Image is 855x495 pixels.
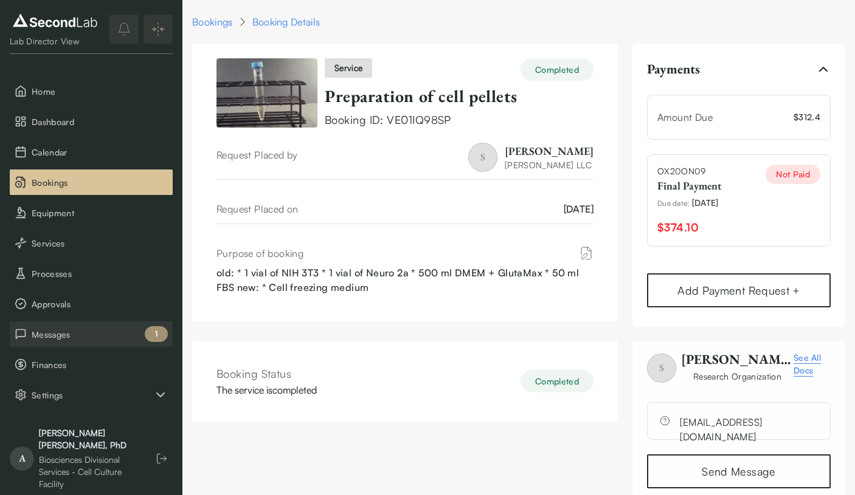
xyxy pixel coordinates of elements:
[681,351,794,368] span: [PERSON_NAME] LLC
[794,111,820,123] span: $ 312.4
[216,383,317,397] div: The service is completed
[32,176,168,189] span: Bookings
[10,291,173,316] button: Approvals
[647,454,831,488] a: Send Message
[468,143,594,172] a: S[PERSON_NAME][PERSON_NAME] LLC
[32,328,168,341] span: Messages
[39,454,139,490] div: Biosciences Divisional Services - Cell Culture Facility
[325,112,594,128] div: Booking ID:
[657,111,713,123] span: Amount Due
[216,202,299,216] div: Request Placed on
[32,298,168,310] span: Approvals
[32,237,168,250] span: Services
[657,219,699,236] span: $374.10
[216,365,317,383] div: Booking Status
[564,202,594,216] span: [DATE]
[647,61,700,78] span: Payments
[216,58,317,128] a: View item
[151,448,173,469] button: Log out
[32,267,168,280] span: Processes
[521,370,594,392] div: Completed
[32,358,168,371] span: Finances
[766,165,820,184] div: Not Paid
[216,58,317,128] img: Preparation of cell pellets
[145,326,168,342] div: 1
[657,165,721,177] span: OX20ON09
[192,15,233,29] a: Bookings
[681,370,794,383] span: Research Organization
[10,109,173,134] button: Dashboard
[505,159,594,171] div: [PERSON_NAME] LLC
[680,415,818,420] a: [EMAIL_ADDRESS][DOMAIN_NAME]
[10,35,100,47] div: Lab Director View
[657,198,690,209] span: Due date :
[10,169,173,195] button: Bookings
[10,321,173,347] button: Messages
[794,351,831,377] span: See All Docs
[10,446,34,471] span: A
[10,11,100,30] img: logo
[252,15,320,29] div: Booking Details
[32,389,153,401] span: Settings
[647,273,831,307] button: Add Payment Request +
[657,177,721,194] div: Final Payment
[647,353,676,383] span: S
[216,265,594,295] div: old: * 1 vial of NIH 3T3 * 1 vial of Neuro 2a * 500 ml DMEM + GlutaMax * 50 ml FBS new: * Cell fr...
[647,351,794,403] a: S[PERSON_NAME] LLCResearch Organization
[468,143,497,172] span: S
[10,352,173,377] button: Finances
[10,230,173,256] button: Services
[32,207,168,219] span: Equipment
[505,143,594,159] div: [PERSON_NAME]
[10,78,173,104] button: Home
[32,85,168,98] span: Home
[10,200,173,225] button: Equipment
[10,139,173,165] button: Calendar
[10,382,173,408] button: Settings
[144,15,173,44] button: Expand/Collapse sidebar
[325,85,517,107] a: Preparation of cell pellets
[647,85,831,271] div: Payments
[692,196,719,209] span: [DATE]
[216,246,303,261] div: Purpose of booking
[10,261,173,286] button: Processes
[387,113,451,126] span: VE01IQ98SP
[647,53,831,85] button: Payments
[32,115,168,128] span: Dashboard
[325,58,372,78] div: service
[109,15,139,44] button: notifications
[521,58,594,81] div: Completed
[325,86,594,107] div: Preparation of cell pellets
[39,427,139,451] div: [PERSON_NAME] [PERSON_NAME], PhD
[216,148,298,172] div: Request Placed by
[10,382,173,408] div: Settings sub items
[32,146,168,159] span: Calendar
